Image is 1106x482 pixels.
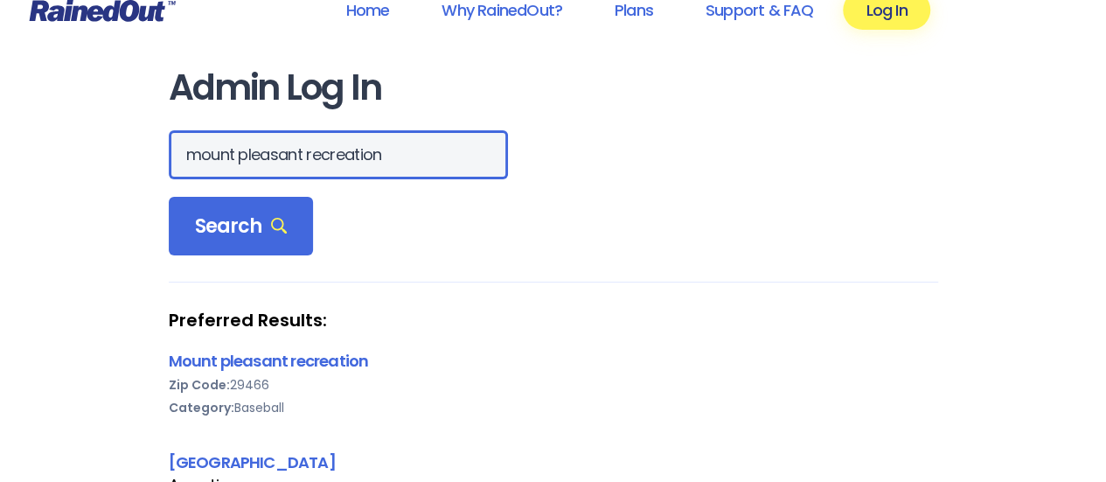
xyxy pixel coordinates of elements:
[169,309,938,332] strong: Preferred Results:
[169,374,938,396] div: 29466
[169,68,938,108] h1: Admin Log In
[169,399,234,416] b: Category:
[169,350,369,372] a: Mount pleasant recreation
[169,451,938,474] div: [GEOGRAPHIC_DATA]
[195,214,288,239] span: Search
[169,451,336,473] a: [GEOGRAPHIC_DATA]
[169,197,314,256] div: Search
[169,376,230,394] b: Zip Code:
[169,130,508,179] input: Search Orgs…
[169,396,938,419] div: Baseball
[169,349,938,373] div: Mount pleasant recreation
